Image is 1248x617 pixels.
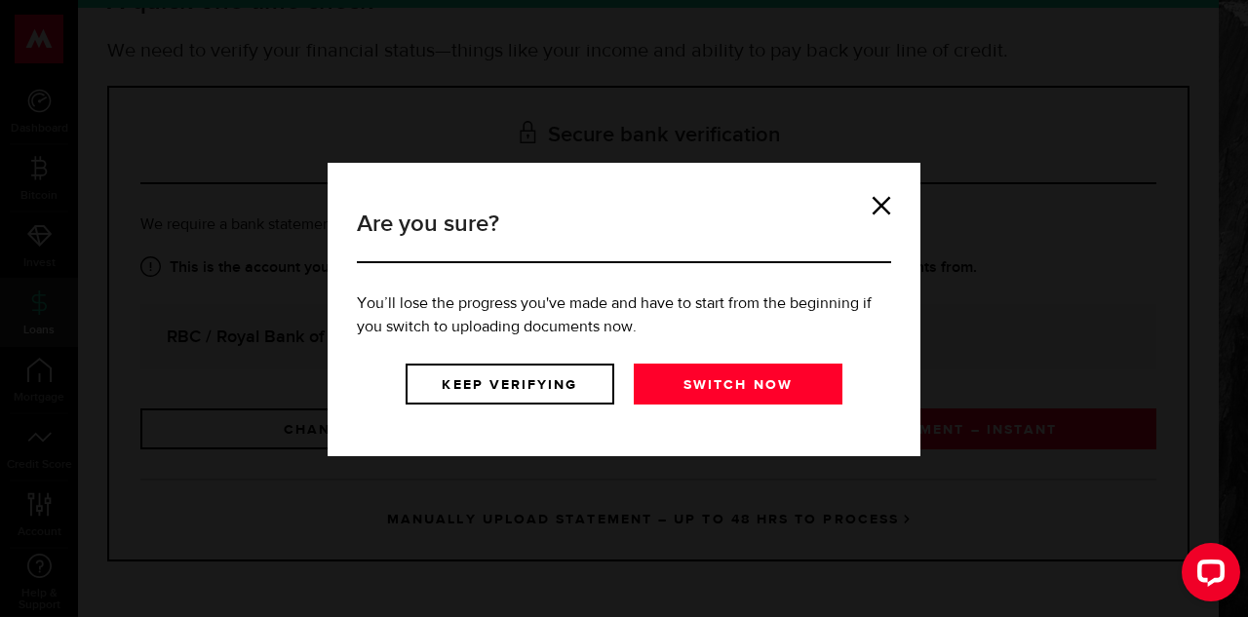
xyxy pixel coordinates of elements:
iframe: LiveChat chat widget [1166,535,1248,617]
p: You’ll lose the progress you've made and have to start from the beginning if you switch to upload... [357,292,891,339]
a: Switch now [634,364,842,405]
h3: Are you sure? [357,207,891,263]
a: Keep verifying [406,364,614,405]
